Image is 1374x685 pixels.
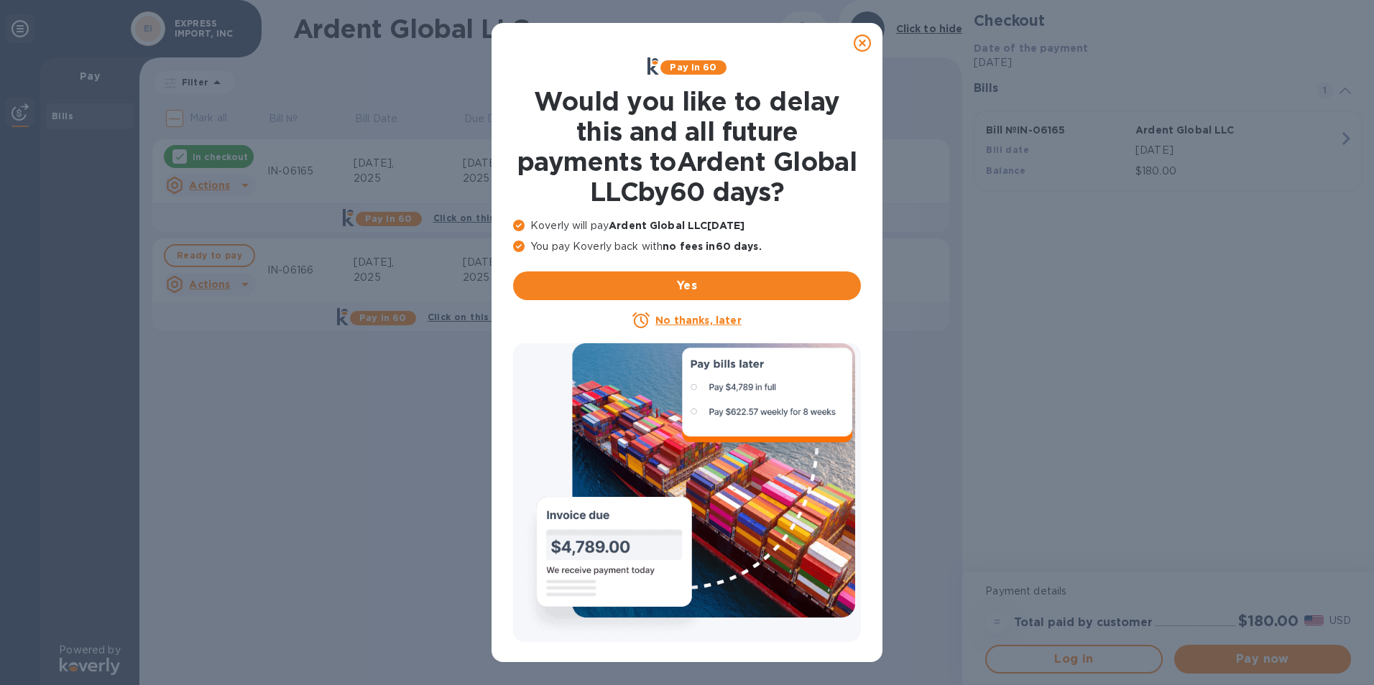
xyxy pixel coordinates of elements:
[513,86,861,207] h1: Would you like to delay this and all future payments to Ardent Global LLC by 60 days ?
[663,241,761,252] b: no fees in 60 days .
[609,220,744,231] b: Ardent Global LLC [DATE]
[670,62,716,73] b: Pay in 60
[525,277,849,294] span: Yes
[513,239,861,254] p: You pay Koverly back with
[513,218,861,233] p: Koverly will pay
[513,271,861,300] button: Yes
[655,314,741,326] u: No thanks, later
